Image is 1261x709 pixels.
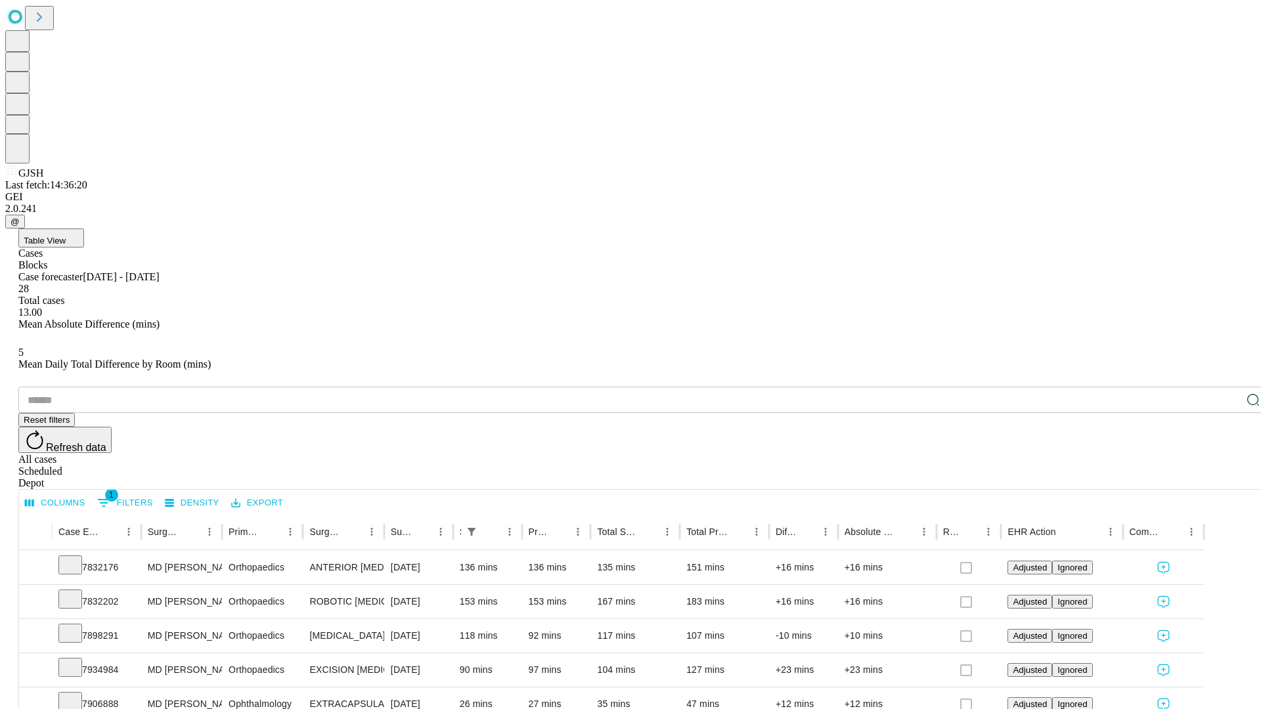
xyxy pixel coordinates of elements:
[529,551,585,584] div: 136 mins
[482,523,500,541] button: Sort
[460,653,516,687] div: 90 mins
[263,523,281,541] button: Sort
[5,191,1256,203] div: GEI
[18,413,75,427] button: Reset filters
[845,619,930,653] div: +10 mins
[26,625,45,648] button: Expand
[391,585,447,618] div: [DATE]
[747,523,766,541] button: Menu
[658,523,676,541] button: Menu
[1007,561,1052,574] button: Adjusted
[309,619,377,653] div: [MEDICAL_DATA] MEDIAL AND LATERAL MENISCECTOMY
[686,585,763,618] div: 183 mins
[58,585,135,618] div: 7832202
[1052,629,1092,643] button: Ignored
[896,523,915,541] button: Sort
[18,307,42,318] span: 13.00
[228,493,286,513] button: Export
[18,271,83,282] span: Case forecaster
[1013,631,1047,641] span: Adjusted
[845,526,895,537] div: Absolute Difference
[1013,699,1047,709] span: Adjusted
[363,523,381,541] button: Menu
[460,619,516,653] div: 118 mins
[391,551,447,584] div: [DATE]
[462,523,481,541] button: Show filters
[686,526,728,537] div: Total Predicted Duration
[46,442,106,453] span: Refresh data
[1164,523,1182,541] button: Sort
[1182,523,1201,541] button: Menu
[776,526,797,537] div: Difference
[529,585,585,618] div: 153 mins
[229,526,261,537] div: Primary Service
[961,523,979,541] button: Sort
[640,523,658,541] button: Sort
[597,653,673,687] div: 104 mins
[120,523,138,541] button: Menu
[569,523,587,541] button: Menu
[18,427,112,453] button: Refresh data
[94,492,156,513] button: Show filters
[776,619,831,653] div: -10 mins
[1057,563,1087,572] span: Ignored
[26,659,45,682] button: Expand
[597,585,673,618] div: 167 mins
[5,215,25,228] button: @
[500,523,519,541] button: Menu
[460,585,516,618] div: 153 mins
[845,585,930,618] div: +16 mins
[776,585,831,618] div: +16 mins
[24,236,66,246] span: Table View
[309,526,342,537] div: Surgery Name
[776,551,831,584] div: +16 mins
[22,493,89,513] button: Select columns
[529,619,585,653] div: 92 mins
[979,523,998,541] button: Menu
[1013,563,1047,572] span: Adjusted
[5,203,1256,215] div: 2.0.241
[11,217,20,226] span: @
[309,653,377,687] div: EXCISION [MEDICAL_DATA] WRIST
[83,271,159,282] span: [DATE] - [DATE]
[18,228,84,247] button: Table View
[1013,597,1047,607] span: Adjusted
[1052,663,1092,677] button: Ignored
[148,551,215,584] div: MD [PERSON_NAME] [PERSON_NAME]
[462,523,481,541] div: 1 active filter
[1130,526,1162,537] div: Comments
[18,295,64,306] span: Total cases
[1101,523,1120,541] button: Menu
[1057,523,1076,541] button: Sort
[58,619,135,653] div: 7898291
[182,523,200,541] button: Sort
[686,653,763,687] div: 127 mins
[229,653,296,687] div: Orthopaedics
[148,653,215,687] div: MD [PERSON_NAME] [PERSON_NAME]
[1007,595,1052,609] button: Adjusted
[597,619,673,653] div: 117 mins
[105,488,118,502] span: 1
[344,523,363,541] button: Sort
[58,551,135,584] div: 7832176
[529,526,550,537] div: Predicted In Room Duration
[18,283,29,294] span: 28
[309,551,377,584] div: ANTERIOR [MEDICAL_DATA] TOTAL HIP
[845,551,930,584] div: +16 mins
[460,526,461,537] div: Scheduled In Room Duration
[26,557,45,580] button: Expand
[281,523,299,541] button: Menu
[1057,699,1087,709] span: Ignored
[162,493,223,513] button: Density
[26,591,45,614] button: Expand
[845,653,930,687] div: +23 mins
[58,653,135,687] div: 7934984
[18,358,211,370] span: Mean Daily Total Difference by Room (mins)
[1057,597,1087,607] span: Ignored
[18,318,160,330] span: Mean Absolute Difference (mins)
[1052,595,1092,609] button: Ignored
[1057,631,1087,641] span: Ignored
[229,551,296,584] div: Orthopaedics
[597,551,673,584] div: 135 mins
[148,585,215,618] div: MD [PERSON_NAME] [PERSON_NAME]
